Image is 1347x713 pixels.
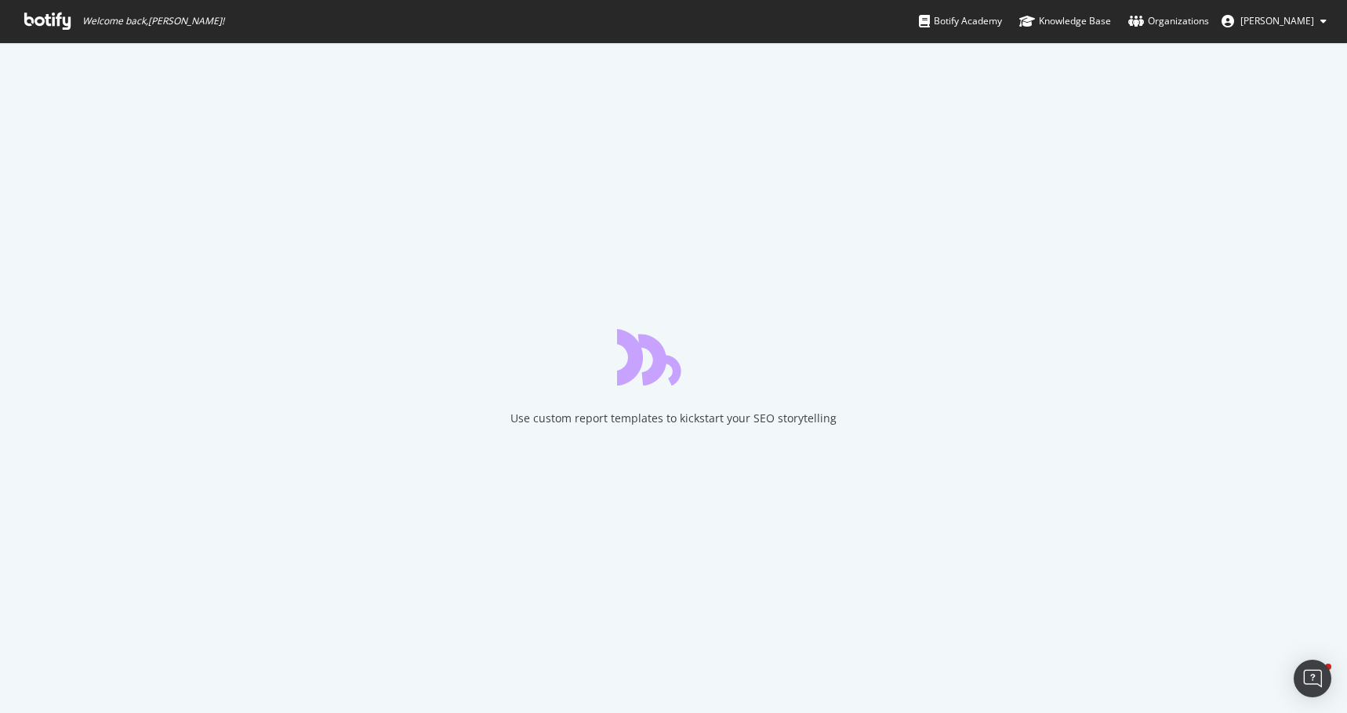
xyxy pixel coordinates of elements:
span: Anja Alling [1240,14,1314,27]
div: Knowledge Base [1019,13,1111,29]
span: Welcome back, [PERSON_NAME] ! [82,15,224,27]
button: [PERSON_NAME] [1209,9,1339,34]
div: animation [617,329,730,385]
div: Open Intercom Messenger [1294,660,1331,697]
div: Organizations [1128,13,1209,29]
div: Botify Academy [919,13,1002,29]
div: Use custom report templates to kickstart your SEO storytelling [510,411,837,426]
